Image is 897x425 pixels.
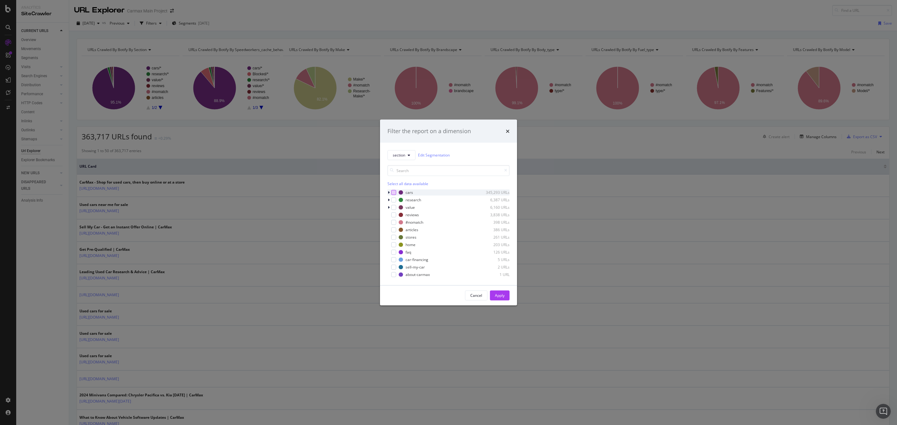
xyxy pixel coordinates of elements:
[506,127,510,135] div: times
[406,197,421,203] div: research
[387,127,471,135] div: Filter the report on a dimension
[479,264,510,270] div: 2 URLs
[406,242,415,247] div: home
[479,197,510,203] div: 6,387 URLs
[387,165,510,176] input: Search
[479,235,510,240] div: 261 URLs
[406,250,411,255] div: faq
[490,290,510,300] button: Apply
[465,290,487,300] button: Cancel
[479,227,510,232] div: 386 URLs
[406,264,425,270] div: sell-my-car
[387,150,415,160] button: section
[479,212,510,217] div: 3,838 URLs
[406,227,418,232] div: articles
[479,242,510,247] div: 203 URLs
[406,190,413,195] div: cars
[479,272,510,277] div: 1 URL
[406,272,430,277] div: about-carmax
[406,220,423,225] div: #nomatch
[406,205,415,210] div: value
[470,293,482,298] div: Cancel
[479,250,510,255] div: 126 URLs
[393,152,405,158] span: section
[387,181,510,186] div: Select all data available
[406,235,416,240] div: stores
[479,205,510,210] div: 6,160 URLs
[479,220,510,225] div: 398 URLs
[495,293,505,298] div: Apply
[406,257,428,262] div: car-financing
[406,212,419,217] div: reviews
[418,152,450,158] a: Edit Segmentation
[380,120,517,306] div: modal
[479,190,510,195] div: 345,293 URLs
[876,404,891,419] iframe: Intercom live chat
[479,257,510,262] div: 5 URLs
